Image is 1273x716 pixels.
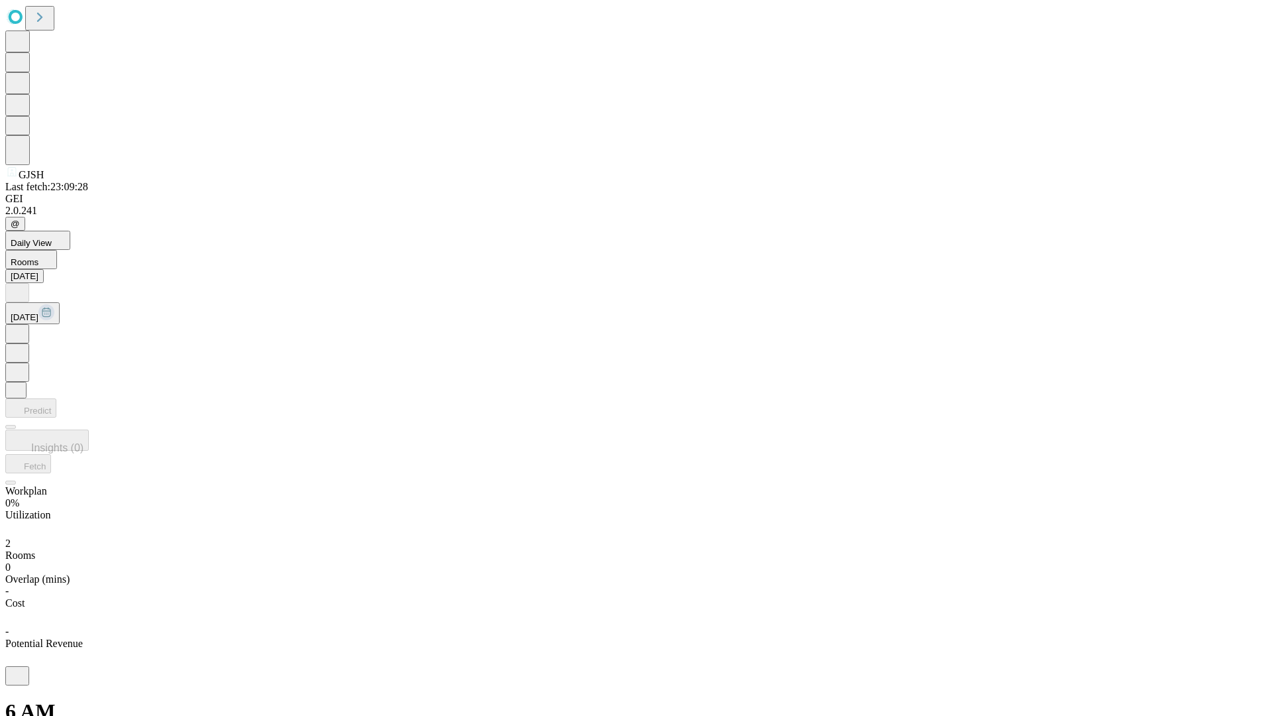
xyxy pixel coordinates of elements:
span: 2 [5,538,11,549]
button: [DATE] [5,269,44,283]
span: Overlap (mins) [5,573,70,585]
span: Rooms [11,257,38,267]
button: [DATE] [5,302,60,324]
span: @ [11,219,20,229]
button: @ [5,217,25,231]
span: Workplan [5,485,47,497]
button: Predict [5,398,56,418]
span: - [5,585,9,597]
span: 0 [5,562,11,573]
button: Insights (0) [5,430,89,451]
span: Rooms [5,550,35,561]
button: Fetch [5,454,51,473]
span: [DATE] [11,312,38,322]
span: Insights (0) [31,442,84,453]
span: 0% [5,497,19,508]
span: Cost [5,597,25,609]
button: Rooms [5,250,57,269]
span: GJSH [19,169,44,180]
span: - [5,626,9,637]
span: Utilization [5,509,50,520]
span: Potential Revenue [5,638,83,649]
div: GEI [5,193,1268,205]
span: Daily View [11,238,52,248]
div: 2.0.241 [5,205,1268,217]
button: Daily View [5,231,70,250]
span: Last fetch: 23:09:28 [5,181,88,192]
